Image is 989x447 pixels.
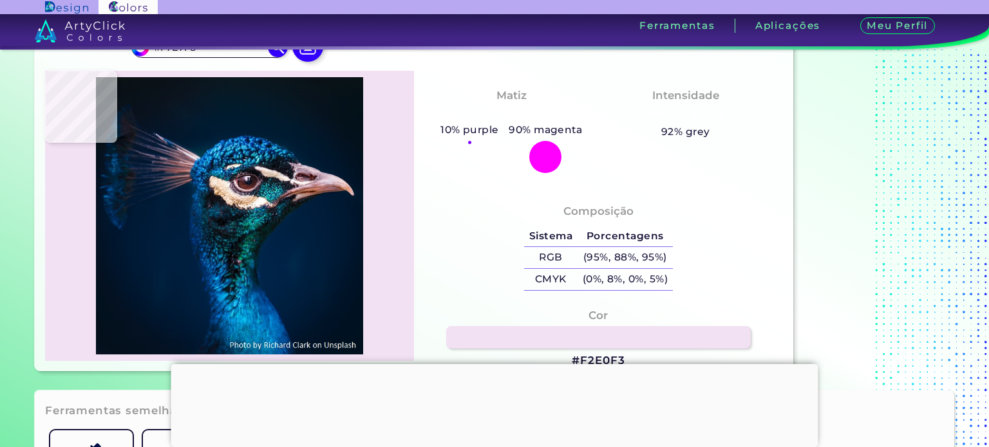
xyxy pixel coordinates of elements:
[171,364,818,444] iframe: Anúncio
[652,89,719,102] font: Intensidade
[578,269,673,290] h5: (0%, 8%, 0%, 5%)
[639,19,715,32] font: Ferramentas
[572,353,625,369] h3: #F2E0F3
[661,123,710,140] h5: 92% grey
[35,19,126,42] img: logo_artyclick_colors_white.svg
[578,247,673,268] h5: (95%, 88%, 95%)
[45,404,203,417] font: Ferramentas semelhantes
[587,230,664,242] font: Porcentagens
[52,77,408,355] img: img_pavlin.jpg
[640,107,731,122] h3: Almost None
[479,107,543,122] h3: Magenta
[45,1,88,14] img: Logotipo do ArtyClick Design
[563,205,634,217] font: Composição
[539,251,562,263] font: RGB
[867,19,928,32] font: Meu Perfil
[529,230,572,242] font: Sistema
[504,122,587,138] h5: 90% magenta
[535,273,567,285] font: CMYK
[755,19,820,32] font: Aplicações
[589,309,608,322] font: Cor
[435,122,504,138] h5: 10% purple
[496,89,527,102] font: Matiz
